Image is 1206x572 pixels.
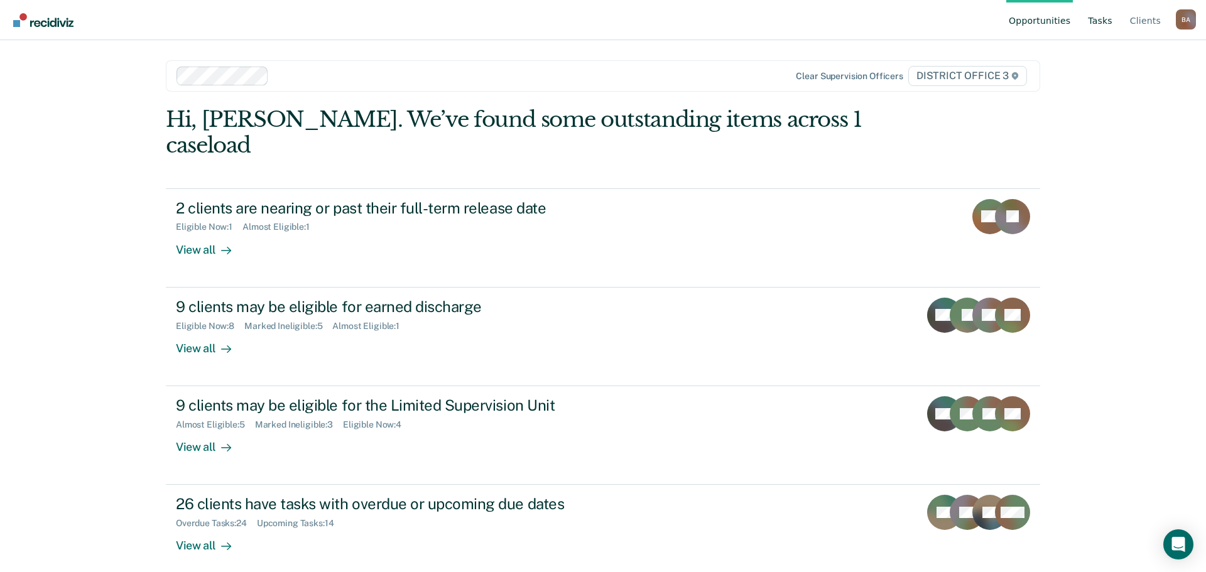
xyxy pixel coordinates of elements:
div: Clear supervision officers [796,71,903,82]
img: Recidiviz [13,13,73,27]
button: Profile dropdown button [1176,9,1196,30]
span: DISTRICT OFFICE 3 [908,66,1027,86]
div: Open Intercom Messenger [1163,529,1193,559]
div: View all [176,529,246,553]
div: Loading data... [573,341,633,352]
div: B A [1176,9,1196,30]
